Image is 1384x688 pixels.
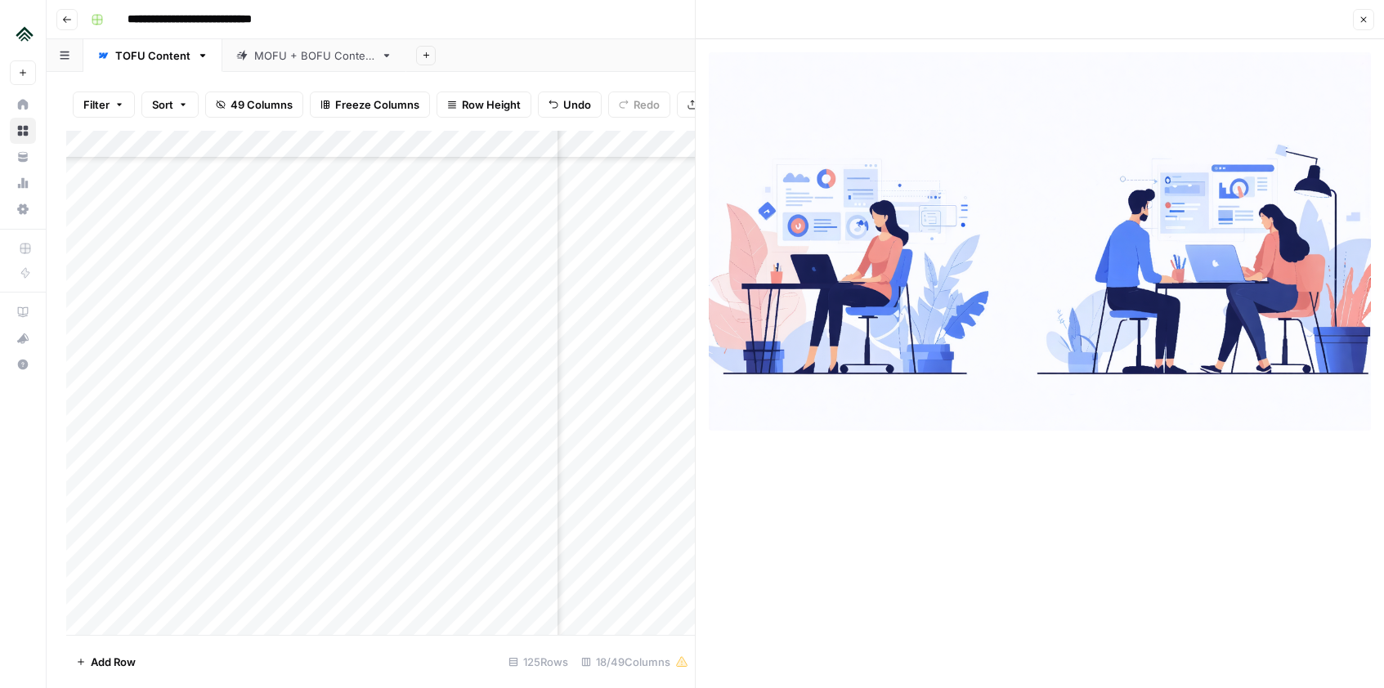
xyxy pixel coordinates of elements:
div: 125 Rows [502,649,575,675]
button: Workspace: Uplisting [10,13,36,54]
div: 18/49 Columns [575,649,695,675]
a: Your Data [10,144,36,170]
span: Filter [83,96,110,113]
a: Browse [10,118,36,144]
div: What's new? [11,326,35,351]
img: Uplisting Logo [10,19,39,48]
button: What's new? [10,325,36,351]
button: Redo [608,92,670,118]
button: Sort [141,92,199,118]
span: Sort [152,96,173,113]
a: Settings [10,196,36,222]
button: Help + Support [10,351,36,378]
span: Freeze Columns [335,96,419,113]
span: 49 Columns [231,96,293,113]
a: Usage [10,170,36,196]
span: Redo [634,96,660,113]
a: TOFU Content [83,39,222,72]
button: Freeze Columns [310,92,430,118]
button: Row Height [437,92,531,118]
button: 49 Columns [205,92,303,118]
button: Undo [538,92,602,118]
a: MOFU + BOFU Content [222,39,406,72]
div: MOFU + BOFU Content [254,47,374,64]
span: Undo [563,96,591,113]
a: AirOps Academy [10,299,36,325]
img: Row/Cell [709,52,1371,431]
button: Add Row [66,649,146,675]
button: Filter [73,92,135,118]
a: Home [10,92,36,118]
span: Row Height [462,96,521,113]
span: Add Row [91,654,136,670]
div: TOFU Content [115,47,190,64]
